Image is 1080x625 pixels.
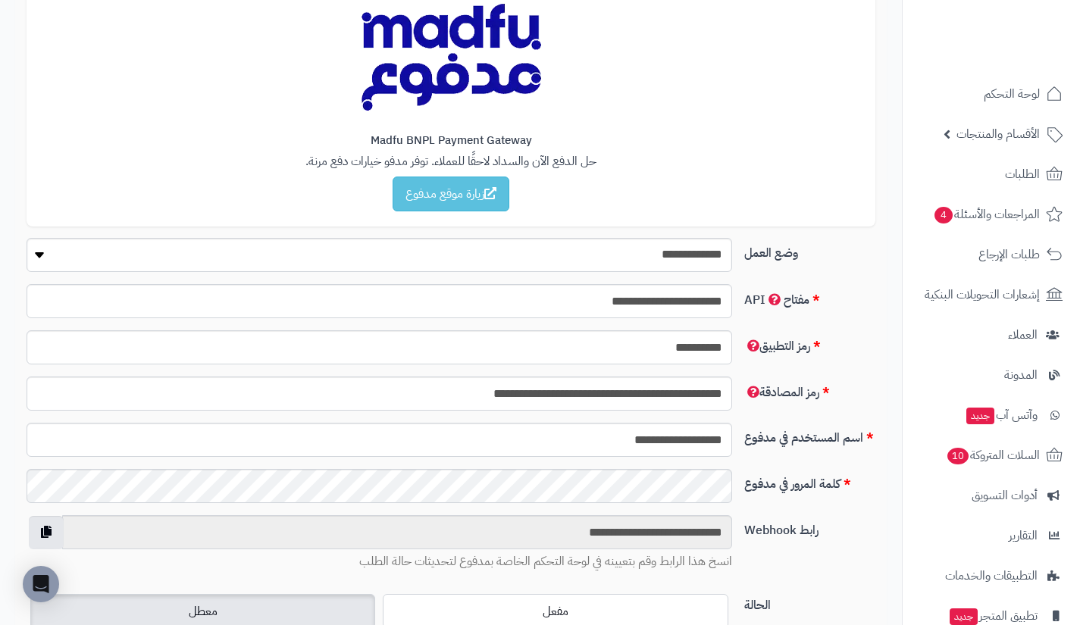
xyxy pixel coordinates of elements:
[966,408,994,424] span: جديد
[744,291,809,309] span: مفتاح API
[1009,525,1038,546] span: التقارير
[978,244,1040,265] span: طلبات الإرجاع
[933,204,1040,225] span: المراجعات والأسئلة
[912,317,1071,353] a: العملاء
[912,196,1071,233] a: المراجعات والأسئلة4
[912,156,1071,192] a: الطلبات
[912,76,1071,112] a: لوحة التحكم
[393,177,509,211] a: زيارة موقع مدفوع
[912,437,1071,473] a: السلات المتروكة10
[738,238,881,262] label: وضع العمل
[1008,324,1038,345] span: العملاء
[977,30,1066,61] img: logo-2.png
[42,153,860,170] p: حل الدفع الآن والسداد لاحقًا للعملاء. توفر مدفو خيارات دفع مرنة.
[738,590,881,614] label: الحالة
[42,134,860,147] h4: Madfu BNPL Payment Gateway
[912,236,1071,273] a: طلبات الإرجاع
[965,405,1038,426] span: وآتس آب
[744,383,819,402] span: رمز المصادقة
[956,123,1040,145] span: الأقسام والمنتجات
[1005,164,1040,185] span: الطلبات
[738,469,881,493] label: كلمة المرور في مدفوع
[925,284,1040,305] span: إشعارات التحويلات البنكية
[912,277,1071,313] a: إشعارات التحويلات البنكية
[947,447,969,464] span: 10
[946,445,1040,466] span: السلات المتروكة
[950,608,978,625] span: جديد
[738,515,881,539] label: رابط Webhook
[934,206,953,223] span: 4
[912,558,1071,594] a: التطبيقات والخدمات
[912,517,1071,554] a: التقارير
[27,553,732,570] div: انسخ هذا الرابط وقم بتعيينه في لوحة التحكم الخاصة بمدفوع لتحديثات حالة الطلب
[912,357,1071,393] a: المدونة
[189,602,218,620] span: معطل
[912,397,1071,433] a: وآتس آبجديد
[738,423,881,447] label: اسم المستخدم في مدفوع
[744,337,810,355] span: رمز التطبيق
[912,477,1071,514] a: أدوات التسويق
[984,83,1040,105] span: لوحة التحكم
[1004,364,1038,386] span: المدونة
[543,602,568,620] span: مفعل
[23,566,59,602] div: Open Intercom Messenger
[972,485,1038,506] span: أدوات التسويق
[945,565,1038,586] span: التطبيقات والخدمات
